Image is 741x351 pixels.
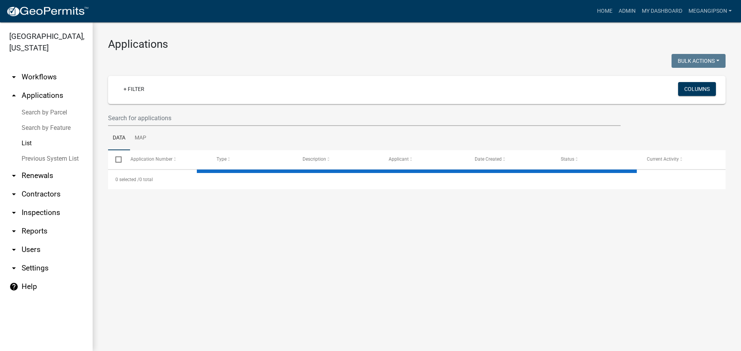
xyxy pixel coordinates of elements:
i: arrow_drop_down [9,264,19,273]
h3: Applications [108,38,726,51]
datatable-header-cell: Status [553,150,639,169]
a: + Filter [117,82,151,96]
div: 0 total [108,170,726,189]
datatable-header-cell: Application Number [123,150,209,169]
datatable-header-cell: Type [209,150,295,169]
datatable-header-cell: Description [295,150,381,169]
datatable-header-cell: Current Activity [639,150,726,169]
span: Description [303,156,326,162]
button: Bulk Actions [672,54,726,68]
span: Type [217,156,227,162]
datatable-header-cell: Select [108,150,123,169]
span: Current Activity [647,156,679,162]
i: arrow_drop_down [9,227,19,236]
i: arrow_drop_down [9,190,19,199]
i: arrow_drop_down [9,245,19,254]
datatable-header-cell: Date Created [467,150,553,169]
span: Applicant [389,156,409,162]
a: Admin [616,4,639,18]
a: My Dashboard [639,4,685,18]
i: arrow_drop_down [9,171,19,180]
i: arrow_drop_up [9,91,19,100]
a: Home [594,4,616,18]
a: Map [130,126,151,151]
span: 0 selected / [115,177,139,182]
i: arrow_drop_down [9,208,19,217]
button: Columns [678,82,716,96]
i: arrow_drop_down [9,72,19,82]
span: Date Created [475,156,502,162]
datatable-header-cell: Applicant [381,150,467,169]
a: Data [108,126,130,151]
a: megangipson [685,4,735,18]
span: Status [561,156,574,162]
span: Application Number [130,156,173,162]
i: help [9,282,19,291]
input: Search for applications [108,110,621,126]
